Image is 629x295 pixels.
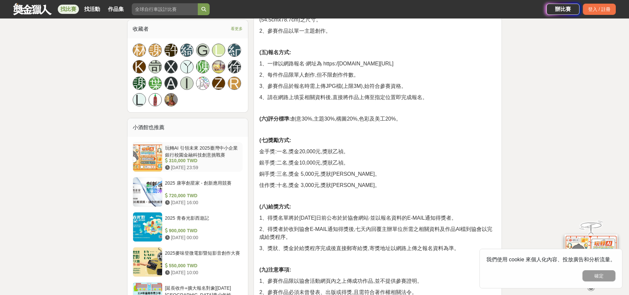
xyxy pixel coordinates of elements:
span: 2、參賽作品以單一主題創作。 [259,28,331,34]
img: Avatar [212,60,225,73]
span: 4、請在網路上填妥相關資料後,直接將作品上傳至指定位置即完成報名。 [259,94,427,100]
div: 2025 青春光影西遊記 [165,215,240,227]
a: R [228,77,241,90]
a: 岢 [149,60,162,73]
span: 3、參賽作品於報名時需上傳JPG檔(上限3M),始符合參賽資格。 [259,83,406,89]
div: 玩轉AI 引領未來 2025臺灣中小企業銀行校園金融科技創意挑戰賽 [165,145,240,157]
strong: (五)報名方式: [259,50,291,55]
span: 1、參賽作品限以協會活動網頁內之上傳成功作品,並不提供參賽證明。 [259,278,422,284]
a: A [164,77,178,90]
a: 玩轉AI 引領未來 2025臺灣中小企業銀行校園金融科技創意挑戰賽 310,000 TWD [DATE] 23:59 [133,142,243,172]
a: 紀 [228,44,241,57]
div: 2025 康寧創星家 - 創新應用競賽 [165,180,240,192]
button: 確定 [582,270,615,281]
span: 看更多 [231,25,243,32]
span: 2、每件作品限單人創作,但不限創作件數。 [259,72,359,78]
div: 小酒館也推薦 [127,118,248,137]
span: 佳作獎:十名,獎金 3,000元,獎狀[PERSON_NAME]。 [259,182,380,188]
span: 1、得獎名單將於[DATE]日前公布於於協會網站·並以報名資料的E-MAIL通知得獎者。 [259,215,456,221]
a: 作品集 [105,5,126,14]
a: 2025 康寧創星家 - 創新應用競賽 720,000 TWD [DATE] 16:00 [133,177,243,207]
span: 3、獎狀、獎金於給獎程序完成後直接郵寄給獎,寄獎地址以網路上傳之報名資料為準。 [259,245,459,251]
a: ㄚ [180,60,193,73]
a: 謝 [133,77,146,90]
span: 銅手獎:三名,獎金 5,000元,獎狀[PERSON_NAME]。 [259,171,380,177]
span: 銀手獎:二名,獎金10,000元,獎狀乙禎。 [259,160,348,166]
span: 我們使用 cookie 來個人化內容、投放廣告和分析流量。 [486,257,615,262]
a: L [212,44,225,57]
strong: (六)評分標準: [259,116,291,122]
a: I [180,77,193,90]
span: 1、參賽作品請一律以通過向量繪圖軟體(llustrator、Coreldraw 等)繪製之徵選作品,得獎者需存檔為(向量檔格式)AI檔案交付主辦單位,檔案內容不得有影像規格影響大小縮放問題,作品... [259,1,494,22]
div: 310,000 TWD [165,157,240,164]
div: [DATE] 00:00 [165,234,240,241]
span: 收藏者 [133,26,149,32]
span: 2、參賽作品必須未曾發表、出版或得獎,且需符合著作權相關法令。 [259,289,417,295]
img: d2146d9a-e6f6-4337-9592-8cefde37ba6b.png [565,235,617,278]
a: 謝 [149,44,162,57]
div: 720,000 TWD [165,192,240,199]
a: Z [212,77,225,90]
span: 2、得獎者於收到協會E-MAIL通知得獎後,七天內回覆主辦單位所需之相關資料及作品AI檔到協會以完成給獎程序。 [259,226,492,240]
div: 900,000 TWD [165,227,240,234]
a: 綺 [180,44,193,57]
a: Avatar [164,93,178,106]
span: 金手獎:一名,獎金20,000元,獎狀乙禎。 [259,149,348,154]
a: 葉 [149,77,162,90]
div: [DATE] 10:00 [165,269,240,276]
a: X [164,60,178,73]
a: 找活動 [82,5,103,14]
a: 許 [164,44,178,57]
a: 陳 [196,60,209,73]
strong: (九)注意事項: [259,267,291,273]
a: 2025 青春光影西遊記 900,000 TWD [DATE] 00:00 [133,212,243,242]
a: 2025麥味登微電影暨短影音創作大賽 550,000 TWD [DATE] 10:00 [133,247,243,277]
span: 1、一律以網路報名·網址為 https:/[DOMAIN_NAME][URL] [259,61,393,66]
a: K [133,60,146,73]
input: 全球自行車設計比賽 [132,3,198,15]
a: Avatar [196,77,209,90]
a: 找比賽 [58,5,79,14]
a: Avatar [149,93,162,106]
div: 登入 / 註冊 [583,4,616,15]
img: Avatar [196,77,209,90]
a: 辦比賽 [546,4,579,15]
a: L [133,93,146,106]
div: 550,000 TWD [165,262,240,269]
div: 2025麥味登微電影暨短影音創作大賽 [165,250,240,262]
strong: (八)給獎方式: [259,204,291,209]
div: [DATE] 16:00 [165,199,240,206]
a: 林 [133,44,146,57]
img: Avatar [165,93,177,106]
strong: (七)獎勵方式: [259,137,291,143]
a: 徐 [228,60,241,73]
span: 創意30%,主題30%,構圖20%,色彩及美工20%。 [259,116,401,122]
a: G [196,44,209,57]
div: [DATE] 23:59 [165,164,240,171]
img: Avatar [149,93,161,106]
